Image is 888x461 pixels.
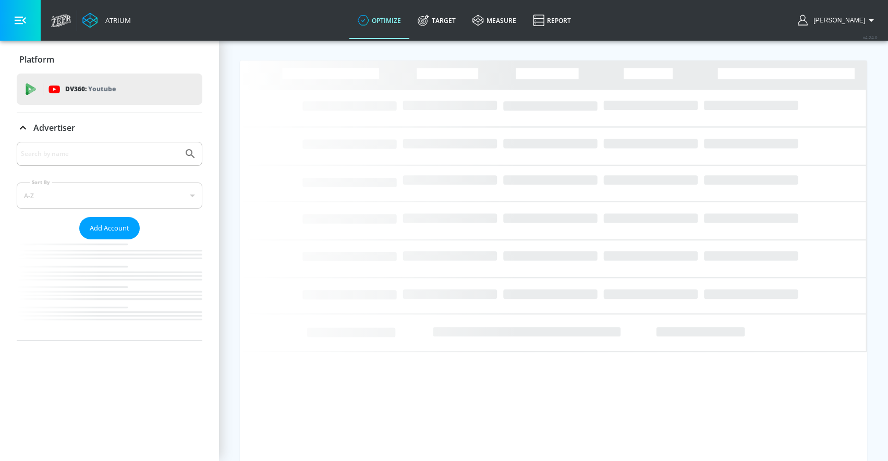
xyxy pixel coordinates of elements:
div: Atrium [101,16,131,25]
span: login as: guillermo.cabrera@zefr.com [809,17,865,24]
button: Add Account [79,217,140,239]
p: DV360: [65,83,116,95]
a: measure [464,2,525,39]
div: Platform [17,45,202,74]
span: Add Account [90,222,129,234]
nav: list of Advertiser [17,239,202,341]
div: Advertiser [17,113,202,142]
a: Target [409,2,464,39]
input: Search by name [21,147,179,161]
div: Advertiser [17,142,202,341]
div: A-Z [17,183,202,209]
p: Advertiser [33,122,75,134]
a: optimize [349,2,409,39]
label: Sort By [30,179,52,186]
p: Youtube [88,83,116,94]
a: Report [525,2,579,39]
a: Atrium [82,13,131,28]
button: [PERSON_NAME] [798,14,878,27]
div: DV360: Youtube [17,74,202,105]
p: Platform [19,54,54,65]
span: v 4.24.0 [863,34,878,40]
